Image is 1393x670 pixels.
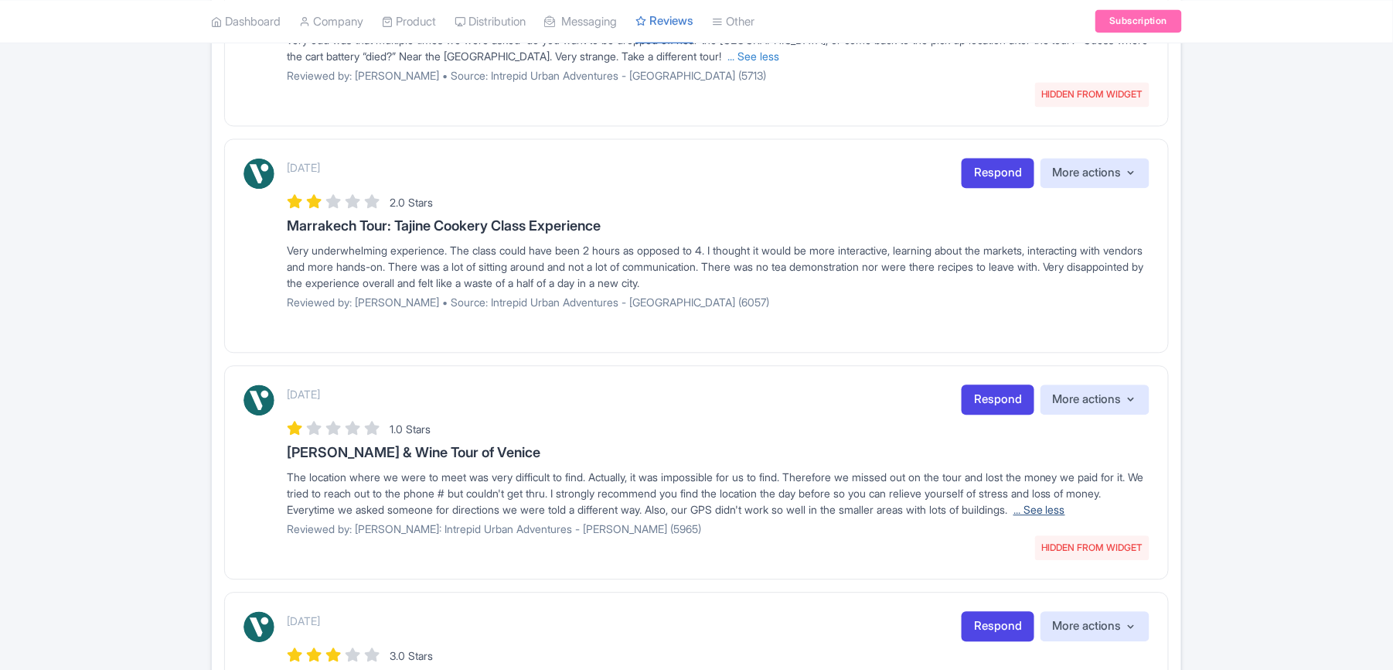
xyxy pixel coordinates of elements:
[287,242,1149,291] div: Very underwhelming experience. The class could have been 2 hours as opposed to 4. I thought it wo...
[962,158,1034,188] a: Respond
[382,1,436,43] a: Product
[287,294,1149,310] p: Reviewed by: [PERSON_NAME] • Source: Intrepid Urban Adventures - [GEOGRAPHIC_DATA] (6057)
[727,50,779,63] a: ... See less
[712,1,754,43] a: Other
[1040,158,1149,188] button: More actions
[1040,385,1149,415] button: More actions
[287,445,1149,460] h3: [PERSON_NAME] & Wine Tour of Venice
[244,158,274,189] img: Viator Logo
[287,159,320,176] p: [DATE]
[244,385,274,415] img: Viator Logo
[544,1,617,43] a: Messaging
[211,1,281,43] a: Dashboard
[287,613,320,629] p: [DATE]
[1040,611,1149,641] button: More actions
[1035,82,1149,107] span: HIDDEN FROM WIDGET
[287,386,320,402] p: [DATE]
[1013,503,1065,516] a: ... See less
[390,422,431,436] span: 1.0 Stars
[390,196,433,209] span: 2.0 Stars
[287,470,1144,516] span: The location where we were to meet was very difficult to find. Actually, it was impossible for us...
[299,1,363,43] a: Company
[962,611,1034,641] a: Respond
[287,521,1149,537] p: Reviewed by: [PERSON_NAME]: Intrepid Urban Adventures - [PERSON_NAME] (5965)
[962,385,1034,415] a: Respond
[1035,535,1149,560] span: HIDDEN FROM WIDGET
[287,218,1149,234] h3: Marrakech Tour: Tajine Cookery Class Experience
[287,67,1149,84] p: Reviewed by: [PERSON_NAME] • Source: Intrepid Urban Adventures - [GEOGRAPHIC_DATA] (5713)
[390,649,433,662] span: 3.0 Stars
[244,611,274,642] img: Viator Logo
[1095,10,1182,33] a: Subscription
[455,1,526,43] a: Distribution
